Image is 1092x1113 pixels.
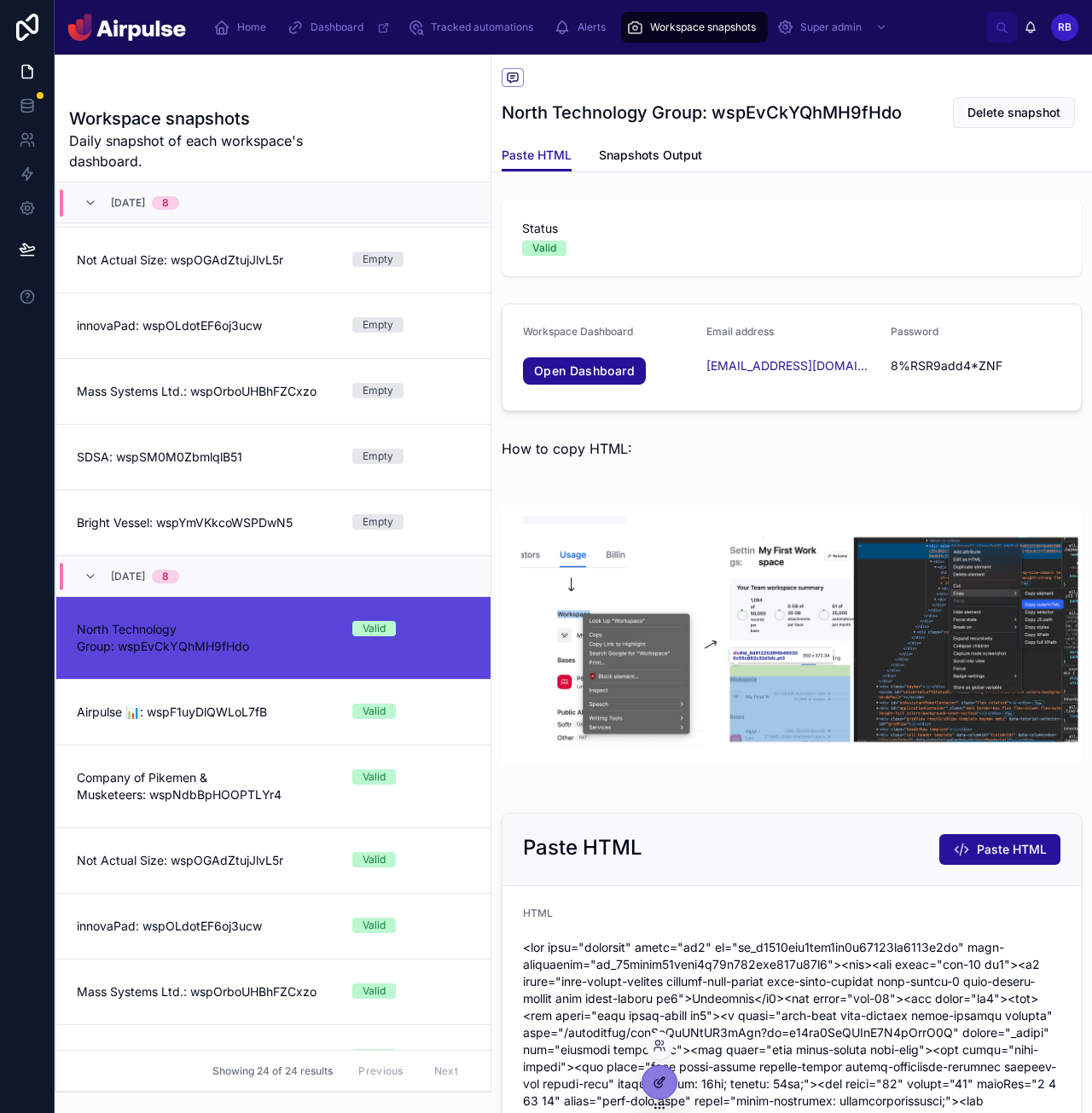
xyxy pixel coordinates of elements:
[363,621,386,636] div: Valid
[69,107,349,130] h1: Workspace snapshots
[56,424,491,490] a: SDSA: wspSM0M0ZbmlqlB51Empty
[237,20,266,34] span: Home
[1058,20,1072,34] span: RB
[77,514,332,531] span: Bright Vessel: wspYmVKkcoWSPDwN5
[56,490,491,555] a: Bright Vessel: wspYmVKkcoWSPDwN5Empty
[77,1049,332,1066] span: SDSA: wspSM0M0ZbmlqlB51
[402,12,545,43] a: Tracked automations
[363,769,386,785] div: Valid
[599,147,702,164] span: Snapshots Output
[56,893,491,959] a: innovaPad: wspOLdotEF6oj3ucwValid
[523,325,633,338] span: Workspace Dashboard
[311,20,363,34] span: Dashboard
[68,14,186,41] img: App logo
[523,907,553,919] span: HTML
[523,834,642,861] h2: Paste HTML
[363,852,386,867] div: Valid
[56,827,491,893] a: Not Actual Size: wspOGAdZtujJlvL5rValid
[56,596,491,679] a: North Technology Group: wspEvCkYQhMH9fHdoValid
[363,383,393,398] div: Empty
[621,12,768,43] a: Workspace snapshots
[363,252,393,267] div: Empty
[967,104,1060,121] span: Delete snapshot
[431,20,533,34] span: Tracked automations
[522,220,1061,237] span: Status
[77,449,332,466] span: SDSA: wspSM0M0ZbmlqlB51
[56,293,491,358] a: innovaPad: wspOLdotEF6oj3ucwEmpty
[939,834,1060,865] button: Paste HTML
[77,983,332,1000] span: Mass Systems Ltd.: wspOrboUHBhFZCxzo
[363,514,393,530] div: Empty
[578,20,606,34] span: Alerts
[523,357,646,385] a: Open Dashboard
[502,147,572,164] span: Paste HTML
[162,570,169,583] div: 8
[502,507,1082,766] img: 34065-Instructions-V2.png
[200,9,986,46] div: scrollable content
[212,1064,333,1078] span: Showing 24 of 24 results
[891,325,938,338] span: Password
[56,227,491,293] a: Not Actual Size: wspOGAdZtujJlvL5rEmpty
[502,440,632,457] span: How to copy HTML:
[363,983,386,999] div: Valid
[56,358,491,424] a: Mass Systems Ltd.: wspOrboUHBhFZCxzoEmpty
[650,20,756,34] span: Workspace snapshots
[800,20,862,34] span: Super admin
[549,12,618,43] a: Alerts
[77,918,332,935] span: innovaPad: wspOLdotEF6oj3ucw
[77,383,332,400] span: Mass Systems Ltd.: wspOrboUHBhFZCxzo
[77,621,332,655] span: North Technology Group: wspEvCkYQhMH9fHdo
[977,841,1047,858] span: Paste HTML
[502,140,572,172] a: Paste HTML
[77,769,332,803] span: Company of Pikemen & Musketeers: wspNdbBpHOOPTLYr4
[891,357,1060,374] span: 8%RSR9add4*ZNF
[706,325,774,338] span: Email address
[363,918,386,933] div: Valid
[208,12,278,43] a: Home
[532,241,556,256] div: Valid
[77,704,332,721] span: Airpulse 📊: wspF1uyDlQWLoL7fB
[599,140,702,174] a: Snapshots Output
[111,570,145,583] span: [DATE]
[111,196,145,210] span: [DATE]
[77,852,332,869] span: Not Actual Size: wspOGAdZtujJlvL5r
[56,959,491,1024] a: Mass Systems Ltd.: wspOrboUHBhFZCxzoValid
[363,317,393,333] div: Empty
[706,357,876,374] a: [EMAIL_ADDRESS][DOMAIN_NAME]
[69,130,349,171] span: Daily snapshot of each workspace's dashboard.
[77,317,332,334] span: innovaPad: wspOLdotEF6oj3ucw
[162,196,169,210] div: 8
[282,12,398,43] a: Dashboard
[363,1049,386,1064] div: Valid
[56,1024,491,1090] a: SDSA: wspSM0M0ZbmlqlB51Valid
[363,704,386,719] div: Valid
[953,97,1075,128] button: Delete snapshot
[771,12,896,43] a: Super admin
[56,745,491,827] a: Company of Pikemen & Musketeers: wspNdbBpHOOPTLYr4Valid
[502,101,902,125] h1: North Technology Group: wspEvCkYQhMH9fHdo
[363,449,393,464] div: Empty
[56,679,491,745] a: Airpulse 📊: wspF1uyDlQWLoL7fBValid
[77,252,332,269] span: Not Actual Size: wspOGAdZtujJlvL5r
